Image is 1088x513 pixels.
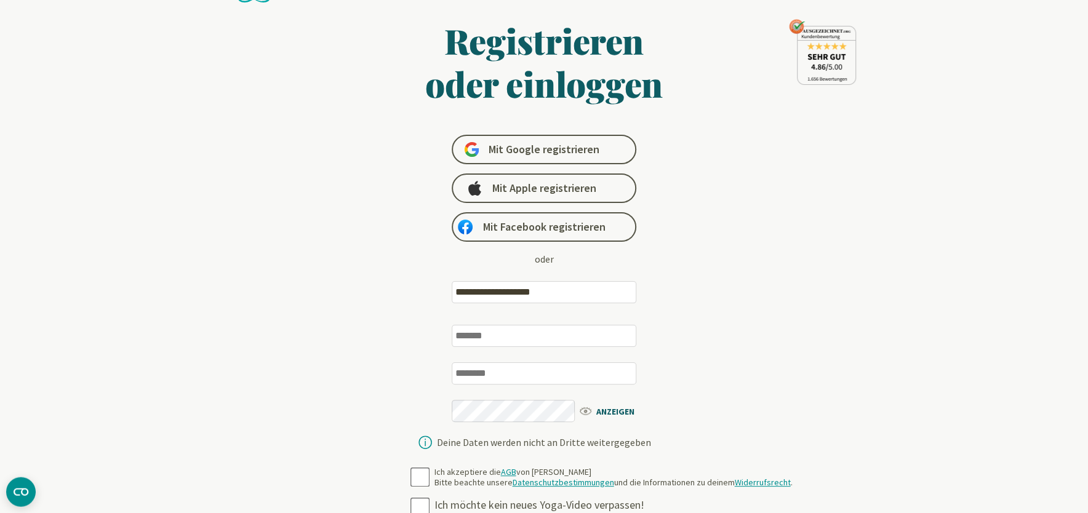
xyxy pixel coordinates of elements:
[452,135,636,164] a: Mit Google registrieren
[452,173,636,203] a: Mit Apple registrieren
[734,477,790,488] a: Widerrufsrecht
[789,19,856,85] img: ausgezeichnet_seal.png
[512,477,614,488] a: Datenschutzbestimmungen
[578,403,649,418] span: ANZEIGEN
[434,467,792,488] div: Ich akzeptiere die von [PERSON_NAME] Bitte beachte unsere und die Informationen zu deinem .
[500,466,516,477] a: AGB
[492,181,596,196] span: Mit Apple registrieren
[489,142,599,157] span: Mit Google registrieren
[452,212,636,242] a: Mit Facebook registrieren
[434,498,797,512] div: Ich möchte kein neues Yoga-Video verpassen!
[534,252,553,266] div: oder
[482,220,605,234] span: Mit Facebook registrieren
[437,437,651,447] div: Deine Daten werden nicht an Dritte weitergegeben
[6,477,36,507] button: CMP-Widget öffnen
[306,19,782,105] h1: Registrieren oder einloggen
